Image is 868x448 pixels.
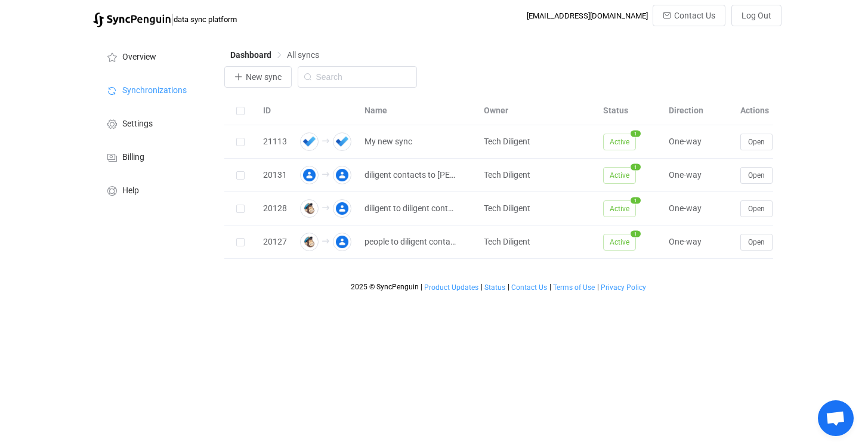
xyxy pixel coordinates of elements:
[365,168,458,182] span: diligent contacts to [PERSON_NAME] org contacts
[257,168,293,182] div: 20131
[740,234,773,251] button: Open
[748,138,765,146] span: Open
[663,202,734,215] div: One-way
[93,11,237,27] a: |data sync platform
[553,283,595,292] span: Terms of Use
[508,283,509,291] span: |
[257,235,293,249] div: 20127
[224,66,292,88] button: New sync
[653,5,725,26] button: Contact Us
[748,205,765,213] span: Open
[298,66,417,88] input: Search
[93,173,212,206] a: Help
[424,283,478,292] span: Product Updates
[549,283,551,291] span: |
[600,283,647,292] a: Privacy Policy
[333,199,351,218] img: google-contacts.png
[511,283,547,292] span: Contact Us
[93,106,212,140] a: Settings
[230,51,319,59] div: Breadcrumb
[740,167,773,184] button: Open
[484,137,530,146] span: Tech Diligent
[731,5,781,26] button: Log Out
[663,135,734,149] div: One-way
[597,104,663,118] div: Status
[333,233,351,251] img: google-contacts.png
[365,135,412,149] span: My new sync
[257,104,293,118] div: ID
[484,170,530,180] span: Tech Diligent
[300,166,319,184] img: google-contacts.png
[740,237,773,246] a: Open
[484,237,530,246] span: Tech Diligent
[663,104,734,118] div: Direction
[740,203,773,213] a: Open
[748,238,765,246] span: Open
[740,200,773,217] button: Open
[122,186,139,196] span: Help
[631,197,641,203] span: 1
[511,283,548,292] a: Contact Us
[603,134,636,150] span: Active
[674,11,715,20] span: Contact Us
[300,199,319,218] img: mailchimp.png
[174,15,237,24] span: data sync platform
[742,11,771,20] span: Log Out
[93,140,212,173] a: Billing
[287,50,319,60] span: All syncs
[122,153,144,162] span: Billing
[603,234,636,251] span: Active
[597,283,599,291] span: |
[300,233,319,251] img: mailchimp.png
[484,203,530,213] span: Tech Diligent
[122,119,153,129] span: Settings
[818,400,854,436] a: Open chat
[230,50,271,60] span: Dashboard
[484,283,505,292] span: Status
[527,11,648,20] div: [EMAIL_ADDRESS][DOMAIN_NAME]
[333,166,351,184] img: google-contacts.png
[122,86,187,95] span: Synchronizations
[93,39,212,73] a: Overview
[603,200,636,217] span: Active
[748,171,765,180] span: Open
[421,283,422,291] span: |
[481,283,483,291] span: |
[351,283,419,291] span: 2025 © SyncPenguin
[631,130,641,137] span: 1
[740,134,773,150] button: Open
[300,132,319,151] img: microsoft-todo.png
[740,137,773,146] a: Open
[663,235,734,249] div: One-way
[333,132,351,151] img: microsoft-todo.png
[631,230,641,237] span: 1
[478,104,597,118] div: Owner
[93,13,171,27] img: syncpenguin.svg
[171,11,174,27] span: |
[365,202,458,215] span: diligent to diligent contacts
[603,167,636,184] span: Active
[424,283,479,292] a: Product Updates
[601,283,646,292] span: Privacy Policy
[552,283,595,292] a: Terms of Use
[246,72,282,82] span: New sync
[365,235,458,249] span: people to diligent contacts
[734,104,824,118] div: Actions
[631,163,641,170] span: 1
[257,135,293,149] div: 21113
[663,168,734,182] div: One-way
[359,104,478,118] div: Name
[740,170,773,180] a: Open
[484,283,506,292] a: Status
[93,73,212,106] a: Synchronizations
[257,202,293,215] div: 20128
[122,52,156,62] span: Overview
